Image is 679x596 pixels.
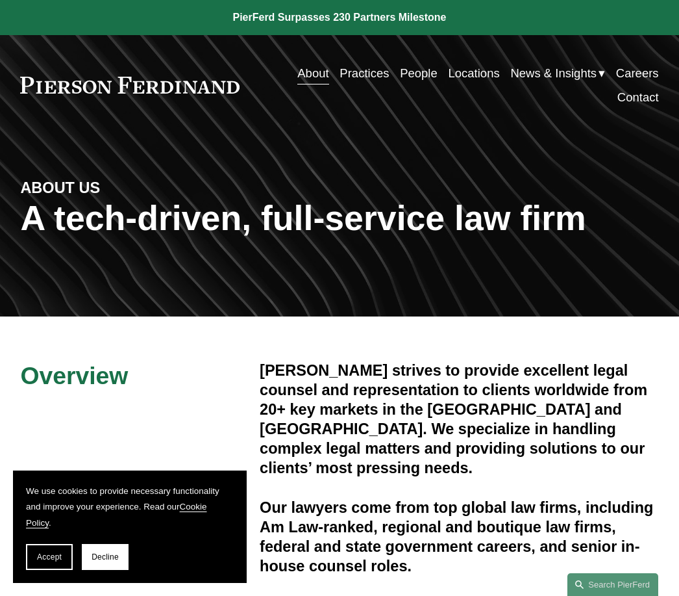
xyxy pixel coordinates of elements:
span: Overview [20,362,128,389]
a: Cookie Policy [26,502,207,527]
button: Decline [82,544,129,570]
a: Practices [339,61,389,85]
p: We use cookies to provide necessary functionality and improve your experience. Read our . [26,484,234,531]
span: Decline [92,552,119,562]
strong: ABOUT US [20,179,100,196]
span: News & Insights [510,62,597,84]
h4: Our lawyers come from top global law firms, including Am Law-ranked, regional and boutique law fi... [260,499,659,576]
a: Search this site [567,573,658,596]
section: Cookie banner [13,471,247,583]
button: Accept [26,544,73,570]
a: folder dropdown [510,61,605,85]
a: Locations [449,61,500,85]
span: Accept [37,552,62,562]
a: About [297,61,328,85]
a: Contact [617,85,659,109]
h4: [PERSON_NAME] strives to provide excellent legal counsel and representation to clients worldwide ... [260,361,659,478]
a: People [400,61,438,85]
h1: A tech-driven, full-service law firm [20,198,658,238]
a: Careers [616,61,659,85]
